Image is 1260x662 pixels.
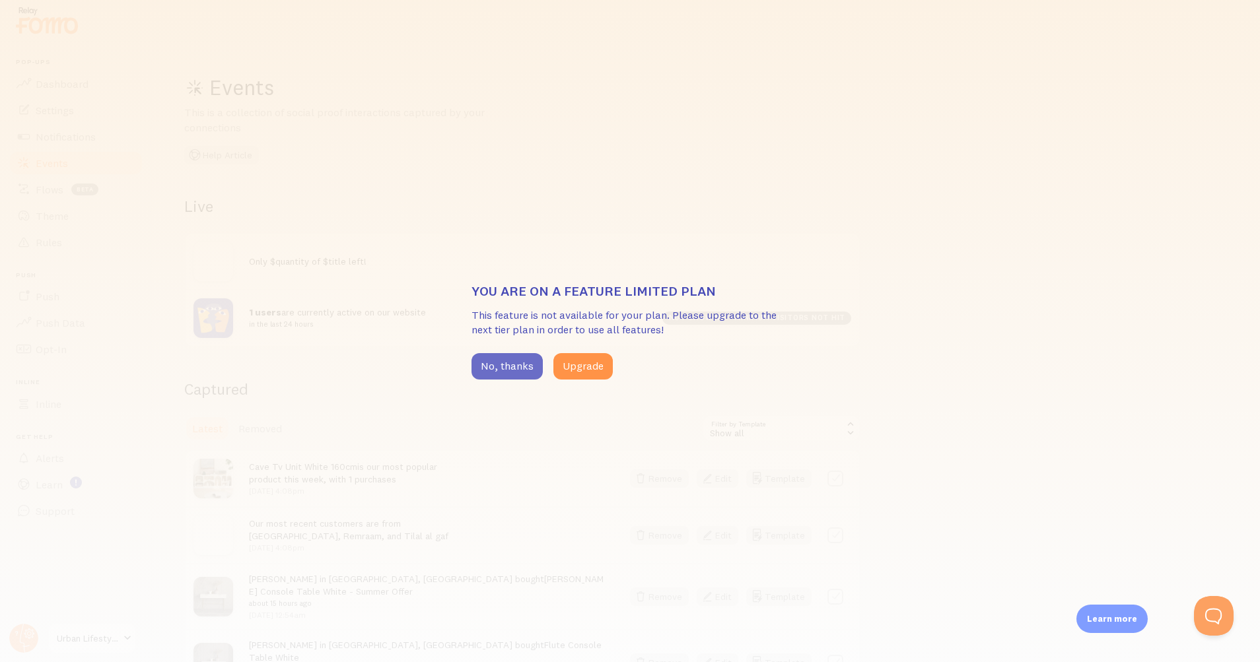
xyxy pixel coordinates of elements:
div: Learn more [1076,605,1148,633]
h3: You are on a feature limited plan [472,282,788,300]
iframe: Help Scout Beacon - Open [1194,596,1234,636]
p: This feature is not available for your plan. Please upgrade to the next tier plan in order to use... [472,308,788,338]
p: Learn more [1087,612,1137,625]
button: No, thanks [472,353,543,380]
button: Upgrade [553,353,613,380]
